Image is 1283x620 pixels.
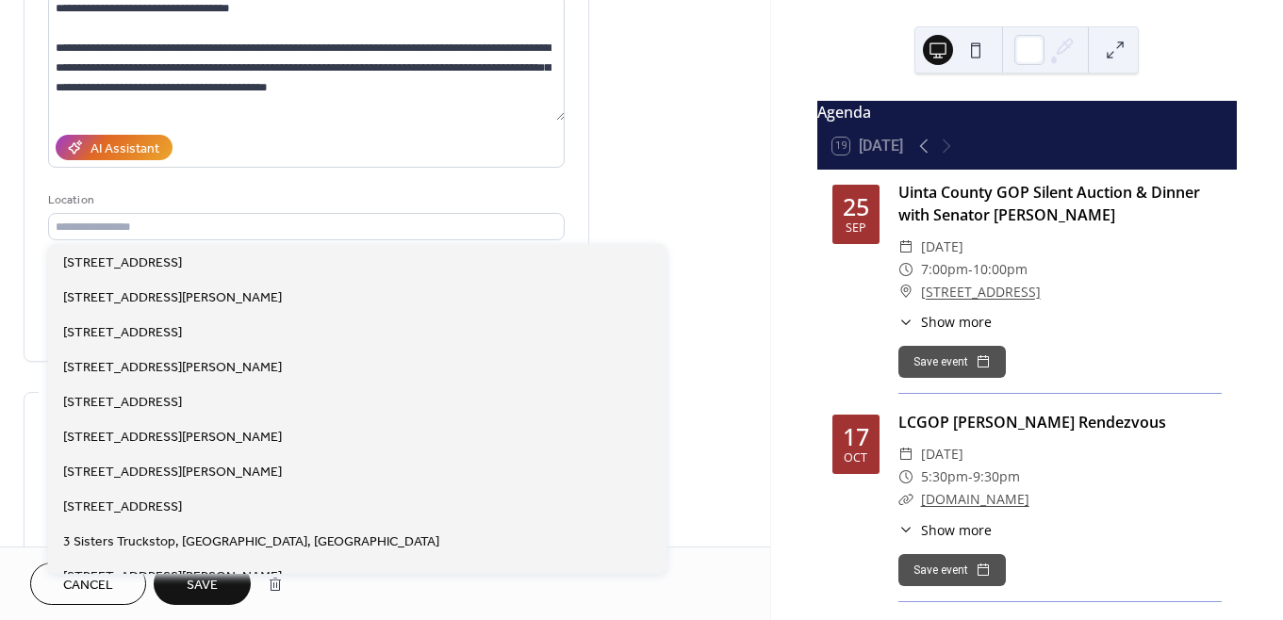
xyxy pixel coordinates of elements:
[30,563,146,605] button: Cancel
[898,443,913,465] div: ​
[48,190,561,210] div: Location
[63,498,182,517] span: [STREET_ADDRESS]
[921,443,963,465] span: [DATE]
[898,465,913,488] div: ​
[63,576,113,596] span: Cancel
[898,258,913,281] div: ​
[898,312,992,332] button: ​Show more
[63,253,182,273] span: [STREET_ADDRESS]
[898,520,992,540] button: ​Show more
[921,281,1041,303] a: [STREET_ADDRESS]
[154,563,251,605] button: Save
[63,532,439,552] span: 3 Sisters Truckstop, [GEOGRAPHIC_DATA], [GEOGRAPHIC_DATA]
[921,465,968,488] span: 5:30pm
[898,554,1006,586] button: Save event
[968,465,973,488] span: -
[921,258,968,281] span: 7:00pm
[843,195,869,219] div: 25
[898,312,913,332] div: ​
[973,465,1020,488] span: 9:30pm
[63,567,282,587] span: [STREET_ADDRESS][PERSON_NAME]
[63,288,282,308] span: [STREET_ADDRESS][PERSON_NAME]
[846,222,866,235] div: Sep
[187,576,218,596] span: Save
[843,425,869,449] div: 17
[817,101,1237,123] div: Agenda
[921,490,1029,508] a: [DOMAIN_NAME]
[63,358,282,378] span: [STREET_ADDRESS][PERSON_NAME]
[63,323,182,343] span: [STREET_ADDRESS]
[63,393,182,413] span: [STREET_ADDRESS]
[898,281,913,303] div: ​
[973,258,1028,281] span: 10:00pm
[63,428,282,448] span: [STREET_ADDRESS][PERSON_NAME]
[90,139,159,159] div: AI Assistant
[898,488,913,511] div: ​
[898,236,913,258] div: ​
[898,181,1222,226] div: Uinta County GOP Silent Auction & Dinner with Senator [PERSON_NAME]
[844,452,867,465] div: Oct
[898,412,1166,432] a: LCGOP [PERSON_NAME] Rendezvous
[63,463,282,482] span: [STREET_ADDRESS][PERSON_NAME]
[921,312,992,332] span: Show more
[898,520,913,540] div: ​
[921,520,992,540] span: Show more
[968,258,973,281] span: -
[56,135,173,160] button: AI Assistant
[921,236,963,258] span: [DATE]
[898,346,1006,378] button: Save event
